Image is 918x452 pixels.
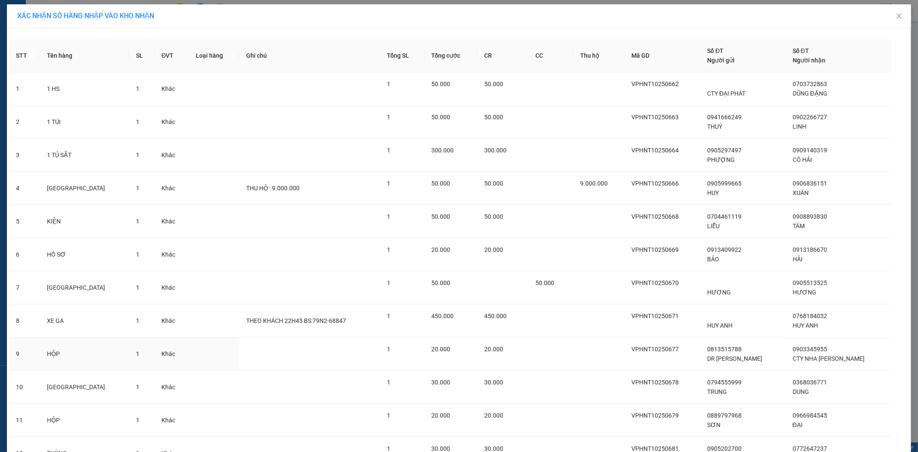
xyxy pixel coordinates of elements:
td: 10 [9,371,40,404]
span: HUY [707,189,719,196]
td: [GEOGRAPHIC_DATA] [40,371,129,404]
span: 50.000 [535,279,554,286]
span: Người nhận [793,57,825,64]
span: 0909140319 [793,147,827,154]
span: 1 [136,284,139,291]
td: 1 [9,72,40,105]
td: Khác [155,271,189,304]
span: 1 [387,313,391,319]
span: 0889797968 [707,412,742,419]
span: 1 [136,118,139,125]
span: HUY ANH [793,322,818,329]
td: Khác [155,139,189,172]
span: THUÝ [707,123,722,130]
span: 0905202700 [707,445,742,452]
td: 5 [9,205,40,238]
span: 450.000 [484,313,507,319]
th: Tổng SL [380,39,425,72]
span: PHƯỢNG [707,156,735,163]
td: XE GA [40,304,129,337]
span: 1 [136,417,139,424]
span: VPHNT10250671 [631,313,679,319]
span: VPHNT10250670 [631,279,679,286]
span: DUNG [793,388,809,395]
th: Mã GD [624,39,700,72]
td: KIỆN [40,205,129,238]
span: 30.000 [484,445,503,452]
span: 1 [136,251,139,258]
td: [GEOGRAPHIC_DATA] [40,271,129,304]
span: 0905513525 [793,279,827,286]
span: CTY ĐẠI PHÁT [707,90,745,97]
span: 0906836151 [793,180,827,187]
span: 0368036771 [793,379,827,386]
td: Khác [155,404,189,437]
th: ĐVT [155,39,189,72]
td: 7 [9,271,40,304]
span: 1 [387,279,391,286]
span: 450.000 [432,313,454,319]
span: VPHNT10250666 [631,180,679,187]
span: 1 [136,85,139,92]
span: 1 [136,317,139,324]
td: 2 [9,105,40,139]
th: Tổng cước [425,39,478,72]
span: 300.000 [484,147,507,154]
span: XUÂN [793,189,809,196]
span: DR [PERSON_NAME] [707,355,762,362]
td: Khác [155,371,189,404]
span: 20.000 [484,412,503,419]
th: STT [9,39,40,72]
span: TRUNG [707,388,727,395]
td: 1 TÚI [40,105,129,139]
td: 1 HS [40,72,129,105]
td: 1 TỦ SẮT [40,139,129,172]
span: Số ĐT [707,47,723,54]
span: 0913186670 [793,246,827,253]
span: 0703732863 [793,80,827,87]
span: 50.000 [484,80,503,87]
span: 50.000 [432,80,451,87]
span: 0768184032 [793,313,827,319]
td: Khác [155,304,189,337]
td: 8 [9,304,40,337]
td: [GEOGRAPHIC_DATA] [40,172,129,205]
td: 3 [9,139,40,172]
span: XÁC NHẬN SỐ HÀNG NHẬP VÀO KHO NHẬN [17,12,154,20]
span: CÔ HẢI [793,156,812,163]
span: DŨNG ĐẶNG [793,90,828,97]
td: HỘP [40,404,129,437]
td: Khác [155,105,189,139]
span: VPHNT10250678 [631,379,679,386]
span: 50.000 [484,114,503,121]
td: Khác [155,72,189,105]
span: LIỄU [707,223,720,229]
span: 0813515788 [707,346,742,353]
td: 6 [9,238,40,271]
span: VPHNT10250663 [631,114,679,121]
span: 1 [387,379,391,386]
span: 50.000 [484,180,503,187]
td: 11 [9,404,40,437]
span: 300.000 [432,147,454,154]
span: 1 [387,114,391,121]
span: 1 [387,180,391,187]
span: TÂM [793,223,805,229]
th: Thu hộ [573,39,624,72]
span: 1 [387,80,391,87]
span: CTY NHA [PERSON_NAME] [793,355,865,362]
span: 0902266727 [793,114,827,121]
span: VPHNT10250664 [631,147,679,154]
span: LINH [793,123,807,130]
span: 0903345955 [793,346,827,353]
span: 0772647237 [793,445,827,452]
span: VPHNT10250669 [631,246,679,253]
td: 9 [9,337,40,371]
span: 1 [387,412,391,419]
span: VPHNT10250677 [631,346,679,353]
span: 0905999665 [707,180,742,187]
th: Tên hàng [40,39,129,72]
span: Số ĐT [793,47,809,54]
th: Ghi chú [239,39,380,72]
span: 30.000 [484,379,503,386]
